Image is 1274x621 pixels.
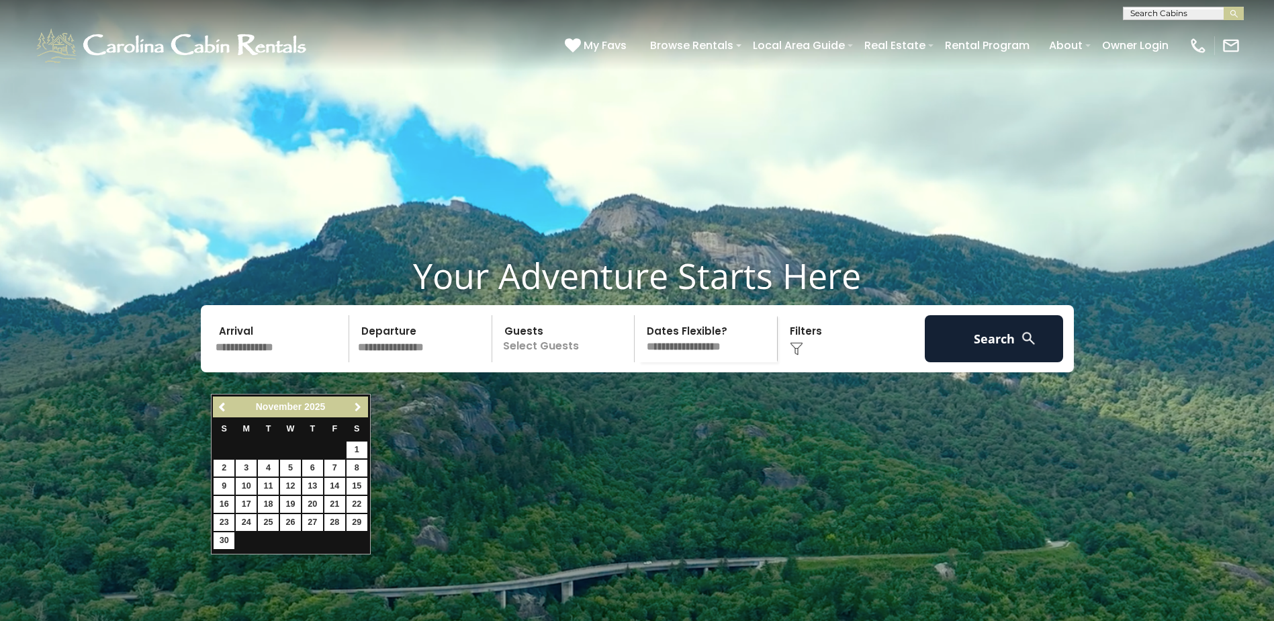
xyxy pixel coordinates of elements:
[218,402,228,413] span: Previous
[565,37,630,54] a: My Favs
[310,424,316,433] span: Thursday
[746,34,852,57] a: Local Area Guide
[222,424,227,433] span: Sunday
[304,401,325,412] span: 2025
[266,424,271,433] span: Tuesday
[643,34,740,57] a: Browse Rentals
[258,514,279,531] a: 25
[236,460,257,477] a: 3
[347,478,367,495] a: 15
[258,478,279,495] a: 11
[324,460,345,477] a: 7
[925,315,1064,362] button: Search
[10,255,1264,296] h1: Your Adventure Starts Here
[280,496,301,513] a: 19
[354,424,359,433] span: Saturday
[214,399,231,415] a: Previous
[324,496,345,513] a: 21
[324,478,345,495] a: 14
[214,532,234,549] a: 30
[302,496,323,513] a: 20
[858,34,932,57] a: Real Estate
[1095,34,1175,57] a: Owner Login
[347,442,367,458] a: 1
[287,424,295,433] span: Wednesday
[1222,36,1240,55] img: mail-regular-white.png
[584,37,627,54] span: My Favs
[214,514,234,531] a: 23
[214,478,234,495] a: 9
[302,514,323,531] a: 27
[790,342,803,356] img: filter--v1.png
[236,514,257,531] a: 24
[258,496,279,513] a: 18
[242,424,250,433] span: Monday
[236,496,257,513] a: 17
[280,478,301,495] a: 12
[324,514,345,531] a: 28
[256,401,302,412] span: November
[353,402,363,413] span: Next
[332,424,337,433] span: Friday
[280,460,301,477] a: 5
[347,460,367,477] a: 8
[938,34,1036,57] a: Rental Program
[347,514,367,531] a: 29
[496,315,635,362] p: Select Guests
[214,496,234,513] a: 16
[236,478,257,495] a: 10
[347,496,367,513] a: 22
[350,399,367,415] a: Next
[1189,36,1208,55] img: phone-regular-white.png
[1020,330,1037,347] img: search-regular-white.png
[258,460,279,477] a: 4
[214,460,234,477] a: 2
[34,26,312,66] img: White-1-1-2.png
[302,478,323,495] a: 13
[280,514,301,531] a: 26
[1042,34,1089,57] a: About
[302,460,323,477] a: 6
